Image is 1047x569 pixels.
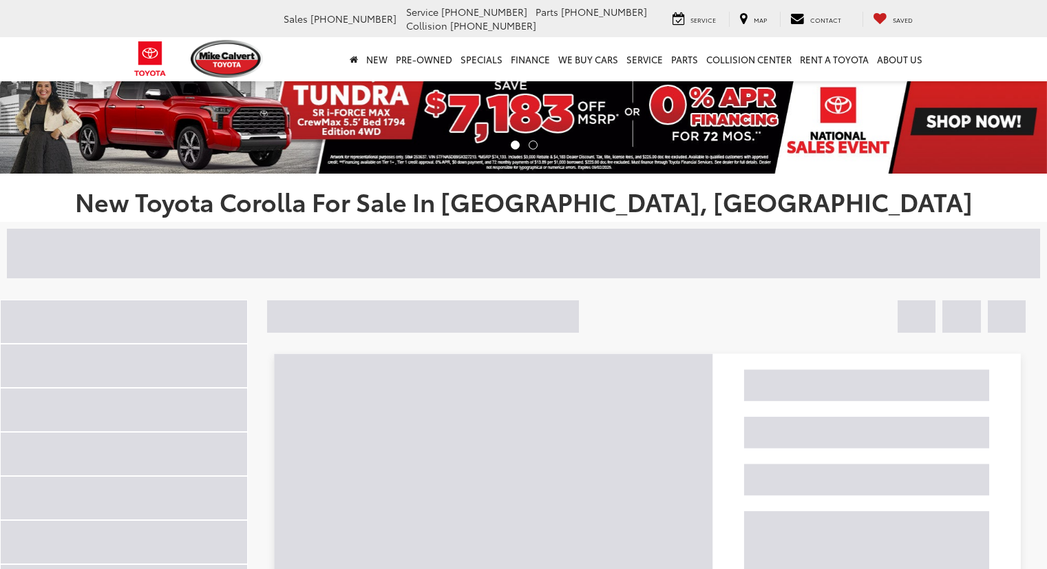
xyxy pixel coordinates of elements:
a: My Saved Vehicles [863,12,923,27]
span: Parts [536,5,558,19]
img: Mike Calvert Toyota [191,40,264,78]
a: Contact [780,12,852,27]
a: Finance [507,37,554,81]
span: Sales [284,12,308,25]
a: Collision Center [702,37,796,81]
a: New [362,37,392,81]
a: Service [662,12,726,27]
span: [PHONE_NUMBER] [450,19,536,32]
a: Home [346,37,362,81]
span: Map [754,15,767,24]
span: [PHONE_NUMBER] [310,12,396,25]
a: WE BUY CARS [554,37,622,81]
a: Pre-Owned [392,37,456,81]
a: Map [729,12,777,27]
span: Collision [406,19,447,32]
a: Parts [667,37,702,81]
a: Specials [456,37,507,81]
a: Service [622,37,667,81]
img: Toyota [125,37,176,81]
span: [PHONE_NUMBER] [441,5,527,19]
span: Contact [810,15,841,24]
span: Service [406,5,438,19]
a: About Us [873,37,927,81]
span: Saved [893,15,913,24]
a: Rent a Toyota [796,37,873,81]
span: [PHONE_NUMBER] [561,5,647,19]
span: Service [690,15,716,24]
